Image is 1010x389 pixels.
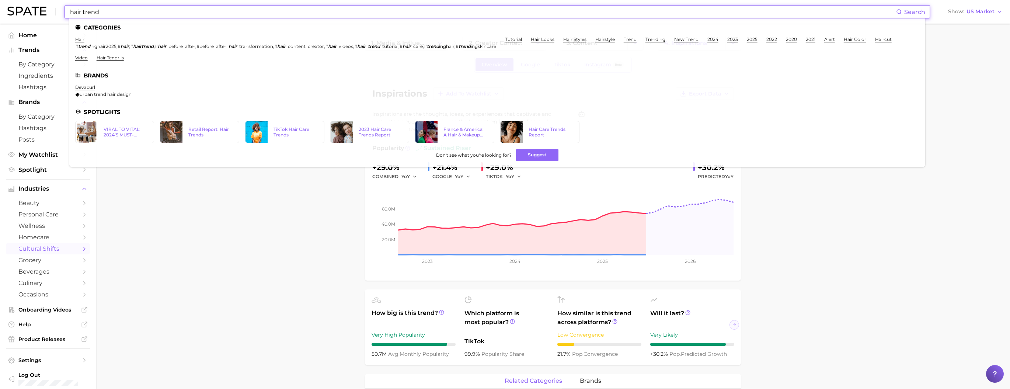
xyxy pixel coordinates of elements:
span: homecare [18,234,77,241]
a: new trend [674,37,699,42]
a: Settings [6,355,90,366]
a: by Category [6,111,90,122]
span: _videos [337,44,353,49]
a: 2022 [766,37,777,42]
a: Ingredients [6,70,90,81]
span: _before_after [166,44,195,49]
span: personal care [18,211,77,218]
a: Hair Care Trends Report [500,121,579,143]
span: _transformation [237,44,273,49]
a: Posts [6,134,90,145]
div: TikTok Hair Care Trends [274,126,318,138]
span: brands [580,378,601,384]
a: Home [6,29,90,41]
span: +30.2% [650,351,669,357]
span: Spotlight [18,166,77,173]
a: VIRAL TO VITAL: 2024’S MUST-KNOW HAIR TRENDS ON TIKTOK [75,121,154,143]
span: cultural shifts [18,245,77,252]
div: +30.2% [698,161,734,173]
span: # [456,44,459,49]
div: , , , , , , , , , , [75,44,496,49]
span: My Watchlist [18,151,77,158]
a: 2023 Hair Care Trends Report [330,121,410,143]
span: occasions [18,291,77,298]
span: US Market [967,10,995,14]
span: Settings [18,357,77,364]
li: Spotlights [75,109,919,115]
span: Product Releases [18,336,77,343]
span: # [75,44,78,49]
div: 2 / 10 [557,343,641,346]
span: # [354,44,357,49]
a: Help [6,319,90,330]
span: # [274,44,277,49]
a: hair styles [563,37,586,42]
a: Spotlight [6,164,90,176]
span: YoY [455,173,463,180]
img: SPATE [7,7,46,15]
span: TikTok [464,337,548,346]
span: by Category [18,113,77,120]
a: occasions [6,289,90,300]
a: Product Releases [6,334,90,345]
a: Log out. Currently logged in with e-mail doyeon@spate.nyc. [6,369,90,388]
a: homecare [6,232,90,243]
button: Brands [6,97,90,108]
a: culinary [6,277,90,289]
span: beverages [18,268,77,275]
em: trend [427,44,439,49]
button: Industries [6,183,90,194]
input: Search here for a brand, industry, or ingredient [69,6,896,18]
div: +29.0% [372,161,422,173]
span: Help [18,321,77,328]
abbr: average [388,351,400,357]
span: ingskincare [471,44,496,49]
span: Predicted [698,172,734,181]
span: Hashtags [18,84,77,91]
a: video [75,55,88,60]
div: combined [372,172,422,181]
div: Retail Report: Hair Trends [188,126,233,138]
a: 2024 [707,37,718,42]
em: hair [229,44,237,49]
abbr: popularity index [572,351,584,357]
span: by Category [18,61,77,68]
em: hair [158,44,166,49]
span: #before_after_ [196,44,229,49]
a: Hashtags [6,81,90,93]
span: monthly popularity [388,351,449,357]
span: Industries [18,185,77,192]
span: grocery [18,257,77,264]
span: inghair2025 [90,44,116,49]
span: How similar is this trend across platforms? [557,309,641,327]
span: Search [904,8,925,15]
a: hair color [844,37,866,42]
span: # [130,44,133,49]
button: Scroll Right [729,320,739,330]
a: My Watchlist [6,149,90,160]
span: wellness [18,222,77,229]
a: TikTok Hair Care Trends [245,121,324,143]
a: trending [645,37,665,42]
tspan: 2025 [597,258,608,264]
span: 21.7% [557,351,572,357]
button: ShowUS Market [946,7,1004,17]
div: Very High Popularity [372,330,456,339]
a: cultural shifts [6,243,90,254]
span: Ingredients [18,72,77,79]
a: trend [624,37,637,42]
a: hairstyle [595,37,615,42]
span: Log Out [18,372,84,378]
a: grocery [6,254,90,266]
span: Trends [18,47,77,53]
button: YoY [455,172,471,181]
div: TIKTOK [486,172,526,181]
a: haircut [875,37,892,42]
button: YoY [506,172,522,181]
a: beauty [6,197,90,209]
span: Will it last? [650,309,734,327]
span: Show [948,10,964,14]
em: hair_trend [357,44,380,49]
span: Brands [18,99,77,105]
em: trend [78,44,90,49]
